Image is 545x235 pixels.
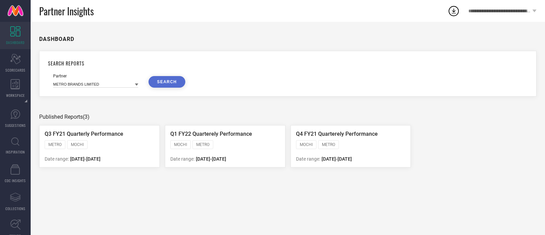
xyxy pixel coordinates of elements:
div: Open download list [448,5,460,17]
span: [DATE] - [DATE] [322,156,352,162]
span: WORKSPACE [6,93,25,98]
button: SEARCH [149,76,185,88]
span: [DATE] - [DATE] [70,156,100,162]
span: COLLECTIONS [5,206,26,211]
span: SUGGESTIONS [5,123,26,128]
span: METRO [48,142,62,147]
span: Q1 FY22 Quarterely Performance [170,131,252,137]
span: METRO [322,142,335,147]
span: DASHBOARD [6,40,25,45]
span: Q3 FY21 Quarterly Performance [45,131,123,137]
span: MOCHI [300,142,313,147]
span: Date range: [45,156,69,162]
span: CDC INSIGHTS [5,178,26,183]
span: Date range: [170,156,194,162]
span: Partner Insights [39,4,94,18]
span: Q4 FY21 Quarterely Performance [296,131,378,137]
span: METRO [196,142,209,147]
h1: SEARCH REPORTS [48,60,528,67]
span: MOCHI [71,142,84,147]
span: INSPIRATION [6,149,25,155]
h1: DASHBOARD [39,36,74,42]
span: MOCHI [174,142,187,147]
div: Partner [53,74,138,78]
span: [DATE] - [DATE] [196,156,226,162]
div: Published Reports (3) [39,114,536,120]
span: Date range: [296,156,320,162]
span: SCORECARDS [5,68,26,73]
